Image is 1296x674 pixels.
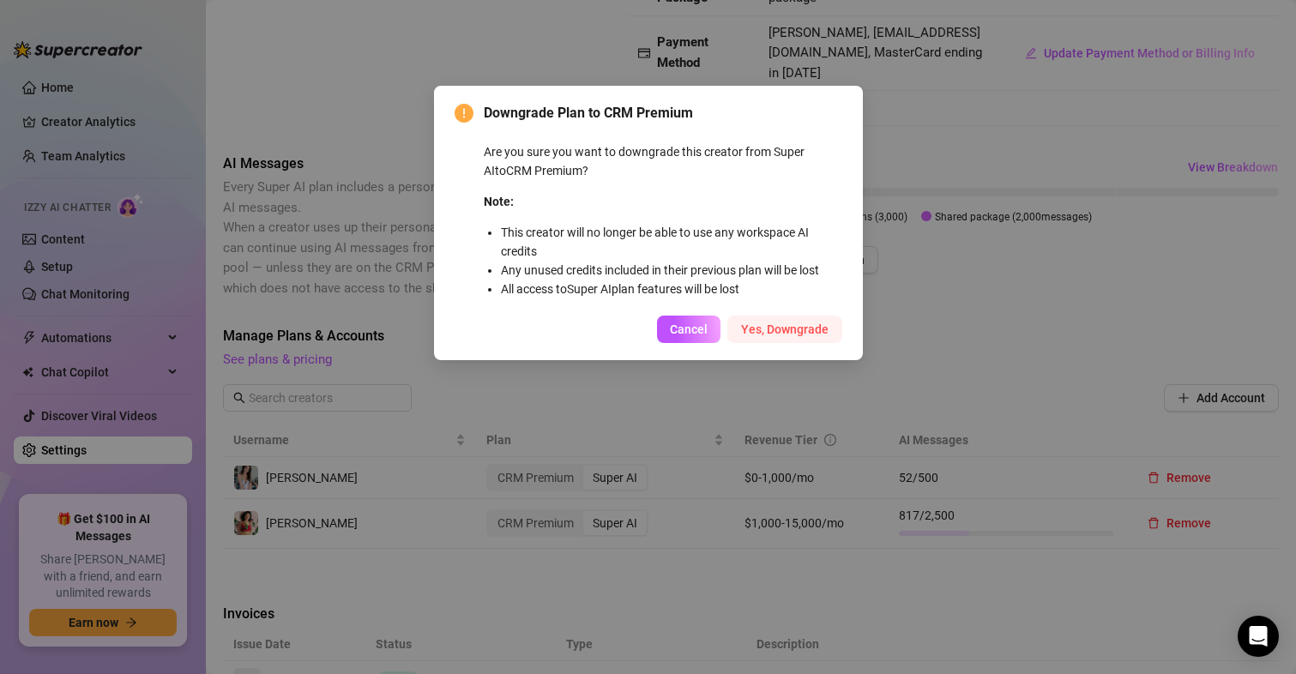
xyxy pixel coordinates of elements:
button: Cancel [657,316,720,343]
p: Are you sure you want to downgrade this creator from Super AI to CRM Premium ? [484,142,842,180]
span: Downgrade Plan to CRM Premium [484,103,842,123]
li: All access to Super AI plan features will be lost [501,280,842,298]
li: This creator will no longer be able to use any workspace AI credits [501,223,842,261]
span: exclamation-circle [455,104,473,123]
div: Open Intercom Messenger [1238,616,1279,657]
strong: Note: [484,195,514,208]
button: Yes, Downgrade [727,316,842,343]
span: Yes, Downgrade [741,322,829,336]
span: Cancel [670,322,708,336]
li: Any unused credits included in their previous plan will be lost [501,261,842,280]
